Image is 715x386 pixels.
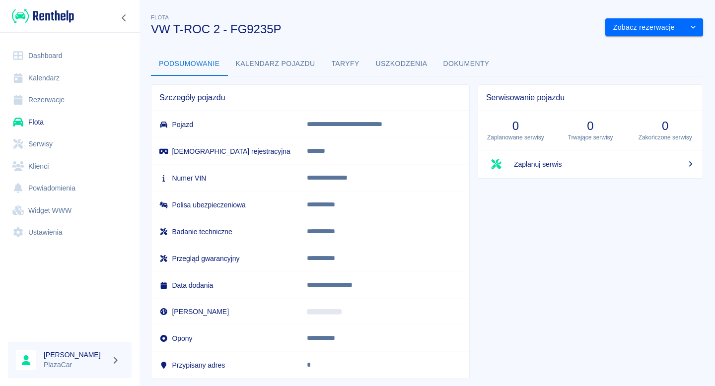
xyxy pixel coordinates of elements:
h6: Polisa ubezpieczeniowa [159,200,291,210]
a: 0Zakończone serwisy [628,111,703,150]
span: Zaplanuj serwis [514,159,695,170]
p: PlazaCar [44,360,107,370]
h6: Badanie techniczne [159,227,291,237]
h6: [PERSON_NAME] [159,307,291,317]
span: Flota [151,14,169,20]
h6: [DEMOGRAPHIC_DATA] rejestracyjna [159,146,291,156]
p: Zaplanowane serwisy [486,133,545,142]
a: Serwisy [8,133,132,155]
a: Widget WWW [8,199,132,222]
h6: Pojazd [159,120,291,129]
button: Taryfy [323,52,368,76]
a: Powiadomienia [8,177,132,199]
h3: 0 [561,119,620,133]
a: Flota [8,111,132,133]
button: drop-down [683,18,703,37]
h6: [PERSON_NAME] [44,350,107,360]
h3: VW T-ROC 2 - FG9235P [151,22,597,36]
h6: Opony [159,333,291,343]
p: Zakończone serwisy [636,133,695,142]
h6: Przypisany adres [159,360,291,370]
a: 0Trwające serwisy [553,111,628,150]
button: Podsumowanie [151,52,228,76]
p: Trwające serwisy [561,133,620,142]
img: Renthelp logo [12,8,74,24]
h6: Numer VIN [159,173,291,183]
h3: 0 [486,119,545,133]
a: 0Zaplanowane serwisy [478,111,553,150]
a: Dashboard [8,45,132,67]
span: Szczegóły pojazdu [159,93,461,103]
a: Kalendarz [8,67,132,89]
a: Klienci [8,155,132,178]
span: Serwisowanie pojazdu [486,93,695,103]
a: Rezerwacje [8,89,132,111]
button: Dokumenty [435,52,498,76]
h6: Data dodania [159,280,291,290]
button: Kalendarz pojazdu [228,52,323,76]
a: Renthelp logo [8,8,74,24]
button: Zobacz rezerwacje [605,18,683,37]
h3: 0 [636,119,695,133]
button: Zwiń nawigację [117,11,132,24]
a: Zaplanuj serwis [478,150,703,178]
h6: Przegląd gwarancyjny [159,254,291,263]
button: Uszkodzenia [368,52,435,76]
a: Ustawienia [8,221,132,244]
